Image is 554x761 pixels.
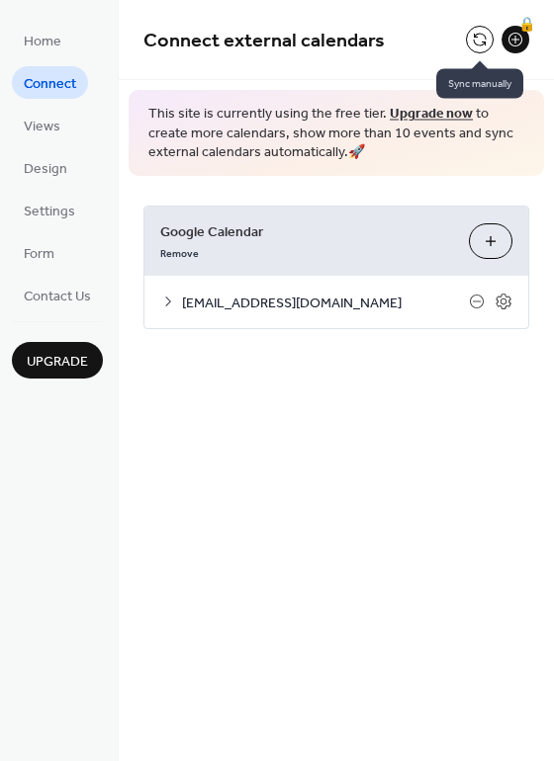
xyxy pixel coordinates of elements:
[390,101,473,127] a: Upgrade now
[12,194,87,226] a: Settings
[24,244,54,265] span: Form
[12,66,88,99] a: Connect
[12,279,103,311] a: Contact Us
[12,24,73,56] a: Home
[12,236,66,269] a: Form
[24,202,75,222] span: Settings
[24,117,60,137] span: Views
[12,151,79,184] a: Design
[148,105,524,163] span: This site is currently using the free tier. to create more calendars, show more than 10 events an...
[12,342,103,379] button: Upgrade
[143,22,385,60] span: Connect external calendars
[24,32,61,52] span: Home
[160,221,453,242] span: Google Calendar
[27,352,88,373] span: Upgrade
[12,109,72,141] a: Views
[182,293,469,313] span: [EMAIL_ADDRESS][DOMAIN_NAME]
[24,287,91,307] span: Contact Us
[24,74,76,95] span: Connect
[436,69,523,99] span: Sync manually
[24,159,67,180] span: Design
[160,246,199,260] span: Remove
